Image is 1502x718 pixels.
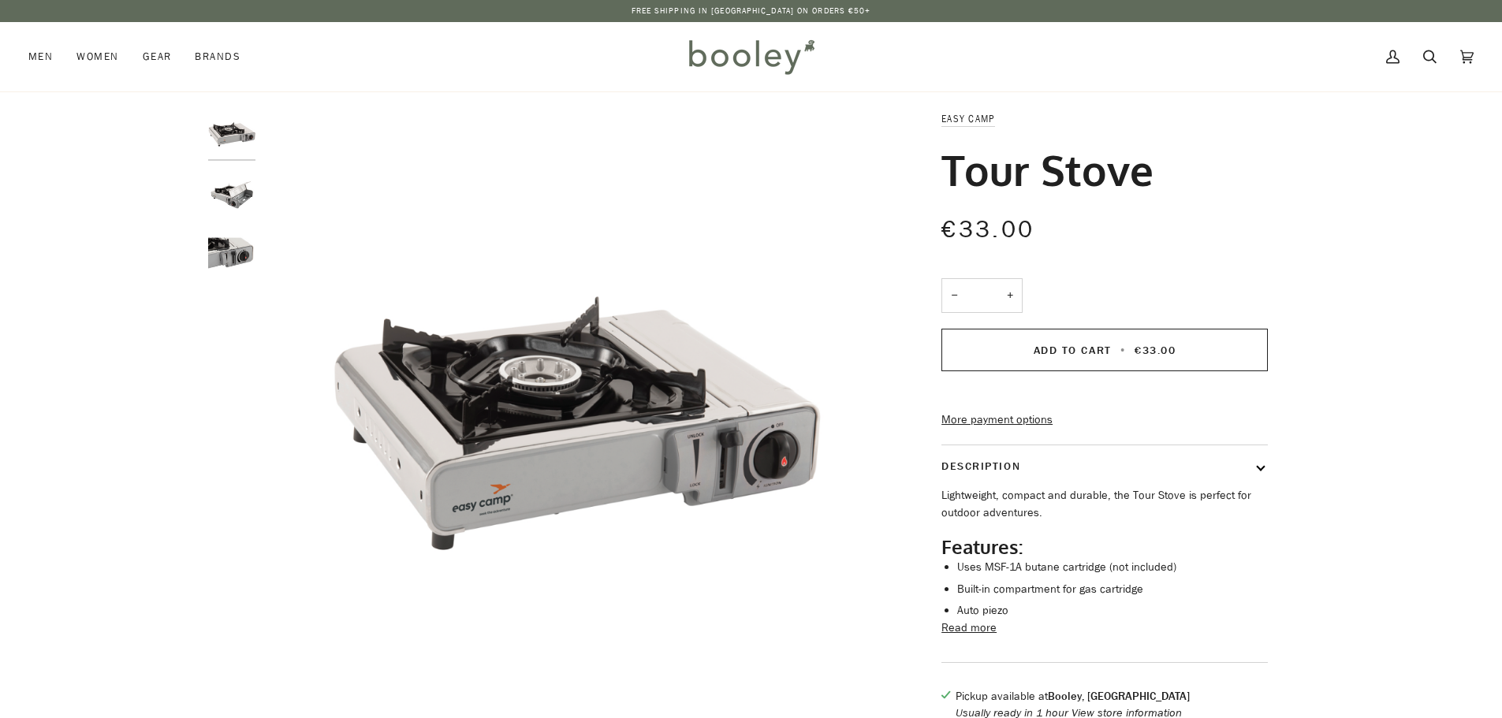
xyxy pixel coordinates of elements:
span: €33.00 [1135,343,1176,358]
span: • [1116,343,1131,358]
button: − [941,278,967,314]
span: Add to Cart [1034,343,1112,358]
img: Easy Camp Tour Stove - Booley Galway [208,231,255,278]
strong: Booley, [GEOGRAPHIC_DATA] [1048,689,1190,704]
a: Men [28,22,65,91]
a: Brands [183,22,252,91]
span: Men [28,49,53,65]
button: Read more [941,619,997,637]
span: Gear [143,49,172,65]
p: Free Shipping in [GEOGRAPHIC_DATA] on Orders €50+ [632,5,871,17]
img: Easy Camp Tour Stove - Booley Galway [208,171,255,218]
li: Auto piezo [957,602,1268,619]
h2: Features: [941,535,1268,559]
a: More payment options [941,411,1268,429]
p: Lightweight, compact and durable, the Tour Stove is perfect for outdoor adventures. [941,487,1268,521]
p: Pickup available at [956,688,1190,705]
li: Uses MSF-1A butane cartridge (not included) [957,559,1268,576]
img: Booley [682,34,820,80]
button: Add to Cart • €33.00 [941,329,1268,371]
span: €33.00 [941,214,1034,246]
input: Quantity [941,278,1023,314]
button: Description [941,445,1268,487]
h1: Tour Stove [941,143,1154,195]
span: Women [76,49,118,65]
a: Gear [131,22,184,91]
li: Built-in compartment for gas cartridge [957,581,1268,598]
button: + [997,278,1023,314]
span: Brands [195,49,240,65]
img: Easy Camp Tour Stove - Booley Galway [208,110,255,158]
a: Easy Camp [941,112,994,125]
a: Women [65,22,130,91]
